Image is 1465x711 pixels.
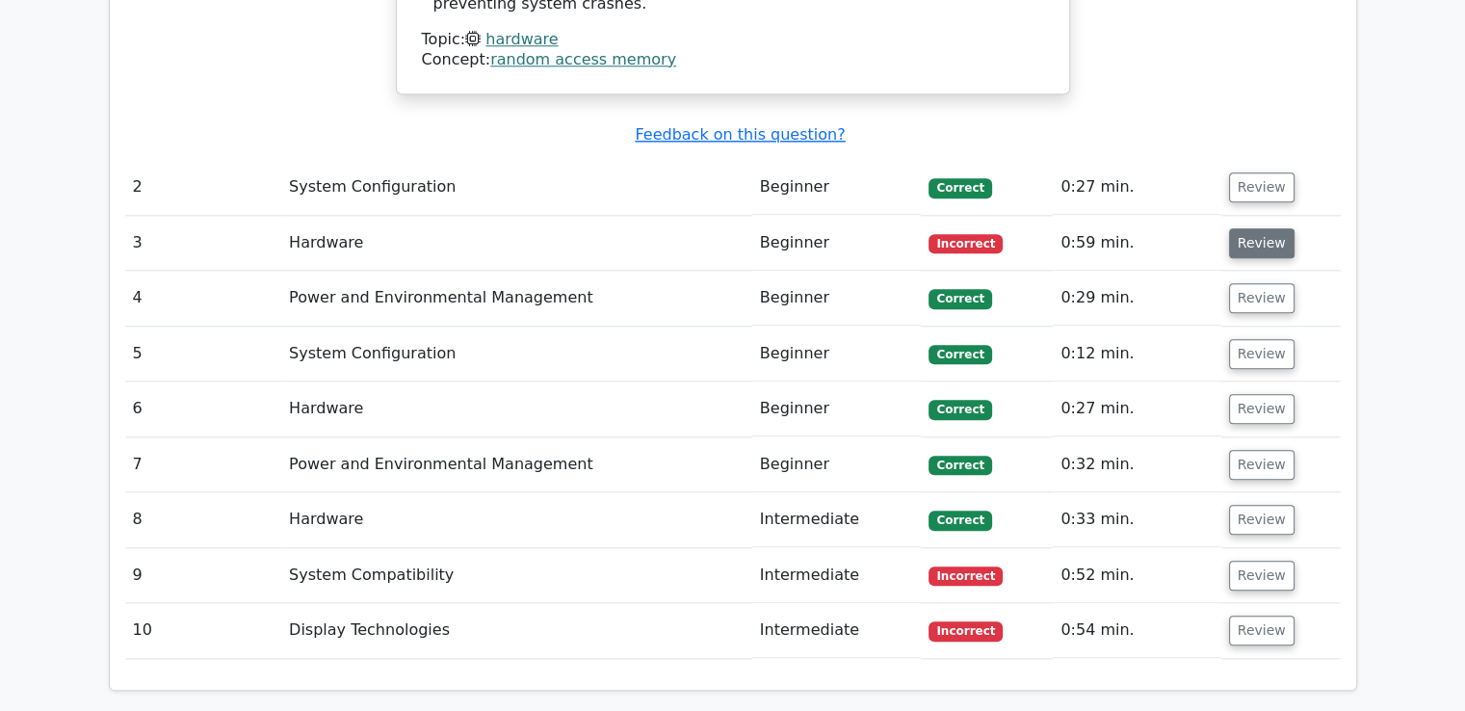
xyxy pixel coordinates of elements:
button: Review [1229,172,1295,202]
td: Intermediate [752,548,922,603]
button: Review [1229,505,1295,535]
div: Topic: [422,30,1044,50]
td: Beginner [752,437,922,492]
td: 6 [125,382,282,436]
button: Review [1229,616,1295,645]
td: 9 [125,548,282,603]
span: Correct [929,456,991,475]
td: 0:52 min. [1053,548,1220,603]
span: Correct [929,511,991,530]
td: 0:12 min. [1053,327,1220,382]
td: Intermediate [752,603,922,658]
a: hardware [485,30,558,48]
td: Power and Environmental Management [281,271,752,326]
td: Beginner [752,382,922,436]
td: Beginner [752,160,922,215]
td: Power and Environmental Management [281,437,752,492]
span: Correct [929,178,991,197]
td: Hardware [281,216,752,271]
td: 4 [125,271,282,326]
a: random access memory [490,50,676,68]
button: Review [1229,394,1295,424]
td: Hardware [281,382,752,436]
td: 0:27 min. [1053,382,1220,436]
span: Correct [929,289,991,308]
td: 0:29 min. [1053,271,1220,326]
td: Beginner [752,327,922,382]
td: 8 [125,492,282,547]
button: Review [1229,339,1295,369]
td: 10 [125,603,282,658]
button: Review [1229,283,1295,313]
td: 0:27 min. [1053,160,1220,215]
td: 5 [125,327,282,382]
span: Incorrect [929,234,1003,253]
button: Review [1229,561,1295,591]
td: 0:33 min. [1053,492,1220,547]
td: Hardware [281,492,752,547]
td: System Configuration [281,160,752,215]
td: 2 [125,160,282,215]
td: 0:32 min. [1053,437,1220,492]
td: 0:54 min. [1053,603,1220,658]
td: Beginner [752,271,922,326]
td: 7 [125,437,282,492]
div: Concept: [422,50,1044,70]
td: System Configuration [281,327,752,382]
button: Review [1229,228,1295,258]
td: 3 [125,216,282,271]
span: Incorrect [929,566,1003,586]
td: Display Technologies [281,603,752,658]
td: 0:59 min. [1053,216,1220,271]
button: Review [1229,450,1295,480]
td: Beginner [752,216,922,271]
a: Feedback on this question? [635,125,845,144]
span: Correct [929,400,991,419]
span: Correct [929,345,991,364]
td: Intermediate [752,492,922,547]
span: Incorrect [929,621,1003,641]
td: System Compatibility [281,548,752,603]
